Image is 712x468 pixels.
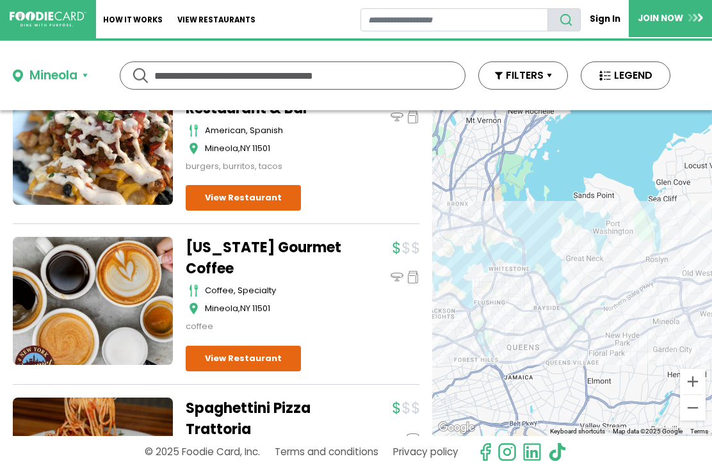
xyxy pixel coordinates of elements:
[186,185,301,211] a: View Restaurant
[680,395,706,421] button: Zoom out
[205,284,346,297] div: coffee, specialty
[547,8,581,31] button: search
[186,160,346,173] div: burgers, burritos, tacos
[205,302,346,315] div: ,
[29,67,77,85] div: Mineola
[680,369,706,394] button: Zoom in
[690,428,708,435] a: Terms
[550,427,605,436] button: Keyboard shortcuts
[13,67,88,85] button: Mineola
[435,419,478,436] a: Open this area in Google Maps (opens a new window)
[581,8,629,30] a: Sign In
[205,142,238,154] span: Mineola
[189,284,198,297] img: cutlery_icon.svg
[186,398,346,440] a: Spaghettini Pizza Trattoria
[205,302,238,314] span: Mineola
[407,271,419,284] img: pickup_icon.svg
[391,111,403,124] img: dinein_icon.svg
[10,12,86,27] img: FoodieCard; Eat, Drink, Save, Donate
[186,320,346,333] div: coffee
[145,440,260,463] p: © 2025 Foodie Card, Inc.
[205,142,346,155] div: ,
[393,440,458,463] a: Privacy policy
[252,302,270,314] span: 11501
[205,124,346,137] div: american, spanish
[275,440,378,463] a: Terms and conditions
[189,124,198,137] img: cutlery_icon.svg
[478,61,568,90] button: FILTERS
[240,302,250,314] span: NY
[476,442,495,462] svg: check us out on facebook
[189,302,198,315] img: map_icon.svg
[186,346,301,371] a: View Restaurant
[391,271,403,284] img: dinein_icon.svg
[613,428,683,435] span: Map data ©2025 Google
[407,432,419,444] img: dinein_icon.svg
[186,237,346,279] a: [US_STATE] Gourmet Coffee
[252,142,270,154] span: 11501
[581,61,670,90] button: LEGEND
[547,442,567,462] img: tiktok.svg
[240,142,250,154] span: NY
[522,442,542,462] img: linkedin.svg
[407,111,419,124] img: pickup_icon.svg
[360,8,549,31] input: restaurant search
[189,142,198,155] img: map_icon.svg
[435,419,478,436] img: Google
